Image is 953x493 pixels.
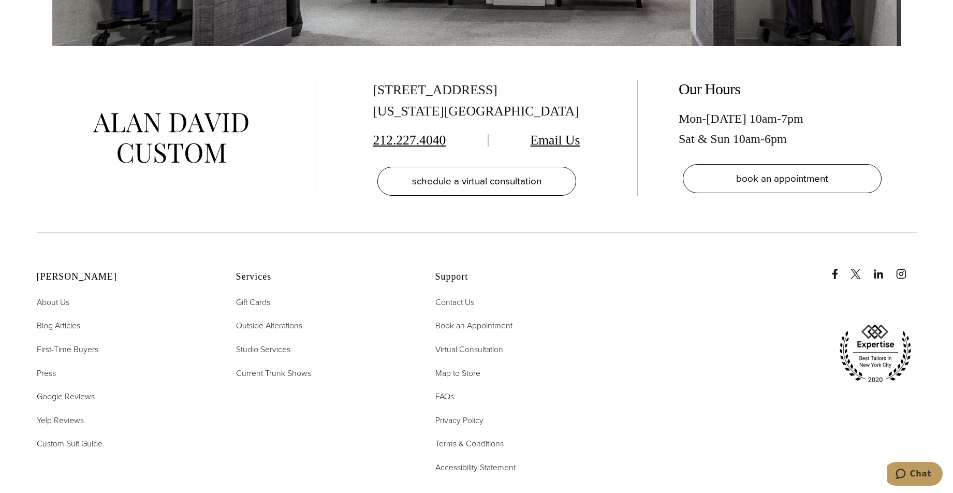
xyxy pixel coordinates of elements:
a: x/twitter [851,258,871,279]
a: book an appointment [683,164,882,193]
a: Terms & Conditions [435,437,504,451]
span: Gift Cards [236,296,270,308]
a: Accessibility Statement [435,461,516,474]
span: Blog Articles [37,320,80,331]
span: Outside Alterations [236,320,302,331]
span: Accessibility Statement [435,461,516,473]
div: Mon-[DATE] 10am-7pm Sat & Sun 10am-6pm [679,109,886,149]
a: Blog Articles [37,319,80,332]
h2: Our Hours [679,80,886,98]
nav: Support Footer Nav [435,296,609,474]
a: Book an Appointment [435,319,512,332]
span: Book an Appointment [435,320,512,331]
div: [STREET_ADDRESS] [US_STATE][GEOGRAPHIC_DATA] [373,80,580,122]
a: Contact Us [435,296,474,309]
a: Email Us [531,133,580,148]
a: Press [37,367,56,380]
span: Privacy Policy [435,414,483,426]
a: About Us [37,296,69,309]
span: Studio Services [236,343,290,355]
iframe: Opens a widget where you can chat to one of our agents [887,462,943,488]
span: About Us [37,296,69,308]
a: Yelp Reviews [37,414,84,427]
span: Press [37,367,56,379]
a: Gift Cards [236,296,270,309]
span: Current Trunk Shows [236,367,311,379]
a: Virtual Consultation [435,343,503,356]
img: alan david custom [93,113,248,163]
span: First-Time Buyers [37,343,98,355]
a: Privacy Policy [435,414,483,427]
nav: Services Footer Nav [236,296,409,380]
a: linkedin [873,258,894,279]
a: Map to Store [435,367,480,380]
a: Google Reviews [37,390,95,403]
span: FAQs [435,390,454,402]
span: Google Reviews [37,390,95,402]
span: Yelp Reviews [37,414,84,426]
span: book an appointment [736,171,828,186]
span: Map to Store [435,367,480,379]
a: First-Time Buyers [37,343,98,356]
a: Studio Services [236,343,290,356]
span: Custom Suit Guide [37,438,102,450]
a: Facebook [830,258,848,279]
span: schedule a virtual consultation [412,173,541,189]
span: Virtual Consultation [435,343,503,355]
img: expertise, best tailors in new york city 2020 [834,321,917,387]
h2: Services [236,271,409,283]
a: Custom Suit Guide [37,437,102,451]
h2: [PERSON_NAME] [37,271,210,283]
a: instagram [896,258,917,279]
span: Terms & Conditions [435,438,504,450]
a: FAQs [435,390,454,403]
a: schedule a virtual consultation [377,167,576,196]
nav: Alan David Footer Nav [37,296,210,451]
h2: Support [435,271,609,283]
a: Current Trunk Shows [236,367,311,380]
span: Contact Us [435,296,474,308]
a: Outside Alterations [236,319,302,332]
a: 212.227.4040 [373,133,446,148]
